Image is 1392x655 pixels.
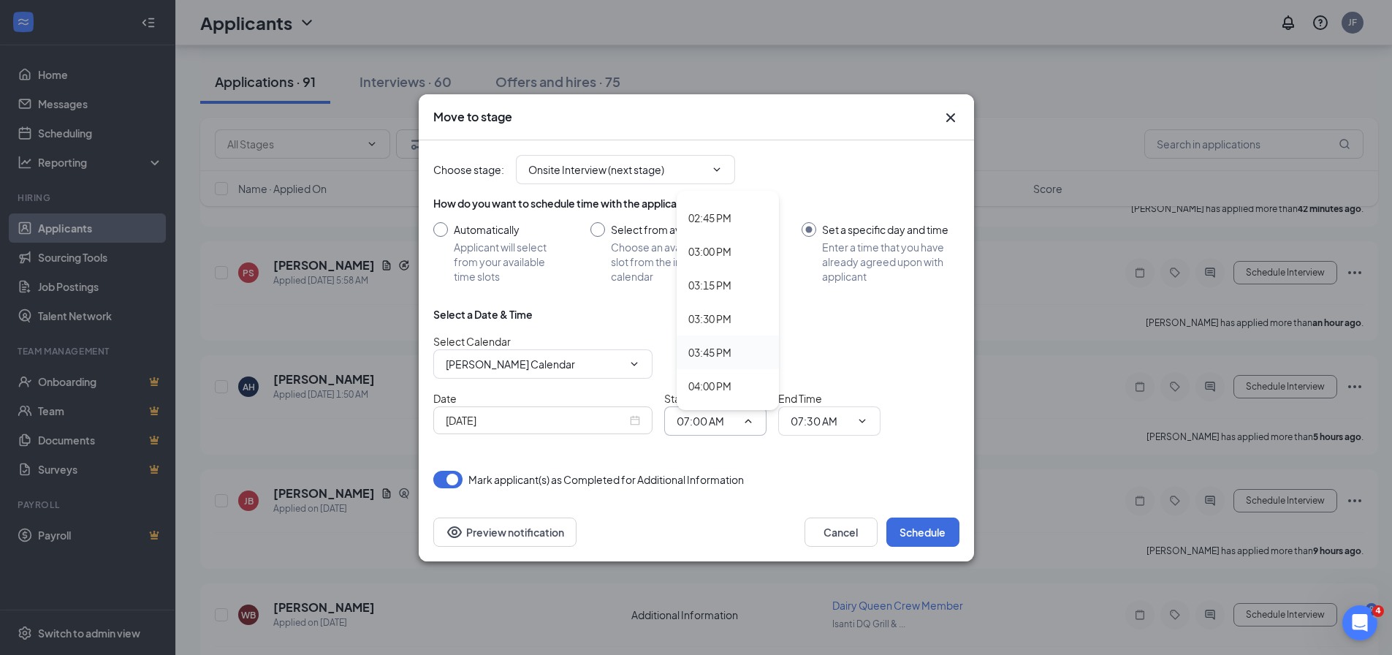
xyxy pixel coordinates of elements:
div: 03:15 PM [688,277,731,293]
div: 03:45 PM [688,344,731,360]
input: Start time [677,413,737,429]
button: Preview notificationEye [433,518,577,547]
span: Start Time [664,392,712,405]
svg: ChevronDown [628,358,640,370]
div: 02:45 PM [688,210,731,226]
div: 03:30 PM [688,311,731,327]
div: 04:00 PM [688,378,731,394]
button: Cancel [805,518,878,547]
svg: Cross [942,109,959,126]
div: 03:00 PM [688,243,731,260]
span: 4 [1372,605,1384,617]
input: Sep 18, 2025 [446,412,627,428]
svg: ChevronDown [711,164,723,175]
button: Schedule [886,518,959,547]
span: Mark applicant(s) as Completed for Additional Information [468,471,744,488]
iframe: Intercom live chat [1342,605,1377,640]
button: Close [942,109,959,126]
div: Select a Date & Time [433,307,533,322]
input: End time [791,413,851,429]
svg: Eye [446,523,463,541]
span: End Time [778,392,822,405]
h3: Move to stage [433,109,512,125]
span: Select Calendar [433,335,511,348]
div: How do you want to schedule time with the applicant? [433,196,959,211]
span: Date [433,392,457,405]
span: Choose stage : [433,162,504,178]
svg: ChevronUp [742,415,754,427]
svg: ChevronDown [856,415,868,427]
